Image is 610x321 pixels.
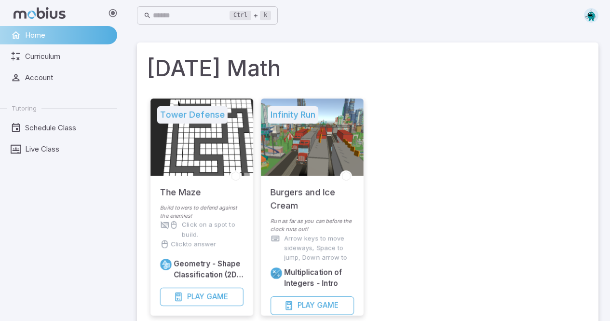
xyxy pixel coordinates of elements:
span: Account [25,72,110,83]
h5: The Maze [160,176,201,199]
p: Arrow keys to move sideways, Space to jump, Down arrow to duck and roll. [284,234,354,272]
span: Home [25,30,110,41]
span: Schedule Class [25,123,110,133]
div: + [230,10,271,21]
a: Geometry 2D [160,259,172,270]
img: octagon.svg [584,8,598,23]
h1: [DATE] Math [147,52,589,85]
button: Engage your whole brain in learning math by playing a math-powered video game [160,288,244,306]
a: Multiply/Divide [271,267,282,279]
h5: Tower Defense [157,106,228,124]
span: Game [206,292,228,302]
span: Live Class [25,144,110,154]
span: Play [298,300,315,311]
span: Game [317,300,339,311]
p: Click on a spot to build. [182,220,244,239]
kbd: k [260,11,271,20]
h5: Infinity Run [268,106,318,124]
h6: Multiplication of Integers - Intro [284,267,354,289]
kbd: Ctrl [230,11,251,20]
button: Engage your whole brain in learning math by playing a math-powered video game [271,296,354,315]
h5: Burgers and Ice Cream [271,176,354,212]
span: Curriculum [25,51,110,62]
p: Click to answer questions. [171,239,244,259]
h6: Geometry - Shape Classification (2D) - Intro [174,259,244,280]
span: Tutoring [12,104,37,112]
p: Build towers to defend against the enemies! [160,204,244,220]
span: Play [187,292,204,302]
p: Run as far as you can before the clock runs out! [271,217,354,234]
